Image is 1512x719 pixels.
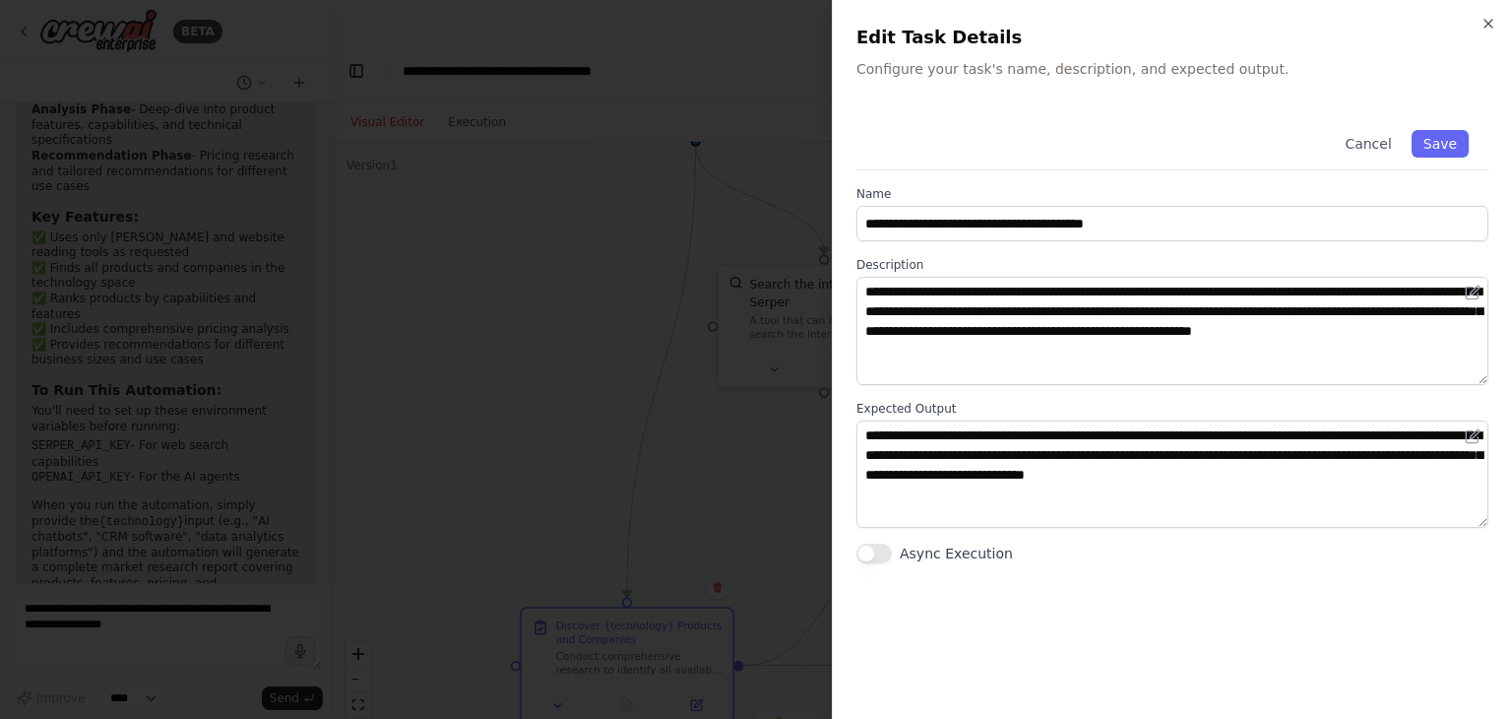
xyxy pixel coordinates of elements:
[1461,425,1484,448] button: Open in editor
[856,186,1488,202] label: Name
[1333,130,1403,158] button: Cancel
[856,59,1488,79] p: Configure your task's name, description, and expected output.
[900,544,1013,563] label: Async Execution
[1412,130,1469,158] button: Save
[856,24,1488,51] h2: Edit Task Details
[856,401,1488,417] label: Expected Output
[1461,281,1484,304] button: Open in editor
[856,257,1488,273] label: Description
